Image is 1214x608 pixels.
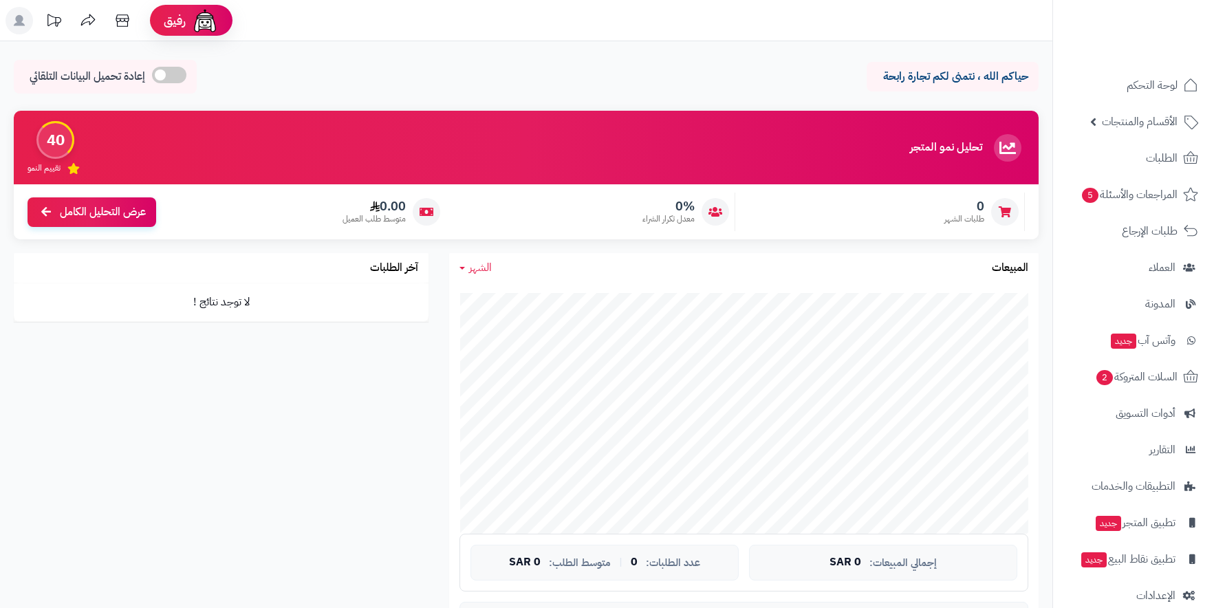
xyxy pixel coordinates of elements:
a: تطبيق نقاط البيعجديد [1061,543,1206,576]
span: 0 SAR [509,556,541,569]
a: طلبات الإرجاع [1061,215,1206,248]
span: جديد [1111,334,1136,349]
span: عرض التحليل الكامل [60,204,146,220]
p: حياكم الله ، نتمنى لكم تجارة رابحة [877,69,1028,85]
span: معدل تكرار الشراء [642,213,695,225]
span: جديد [1096,516,1121,531]
span: لوحة التحكم [1127,76,1178,95]
a: الشهر [459,260,492,276]
span: عدد الطلبات: [646,557,700,569]
span: الطلبات [1146,149,1178,168]
h3: تحليل نمو المتجر [910,142,982,154]
span: إعادة تحميل البيانات التلقائي [30,69,145,85]
span: متوسط الطلب: [549,557,611,569]
a: وآتس آبجديد [1061,324,1206,357]
img: ai-face.png [191,7,219,34]
span: المراجعات والأسئلة [1081,185,1178,204]
span: 0 SAR [830,556,861,569]
span: 0 [631,556,638,569]
span: طلبات الإرجاع [1122,221,1178,241]
td: لا توجد نتائج ! [14,283,429,321]
span: السلات المتروكة [1095,367,1178,387]
span: | [619,557,622,567]
span: أدوات التسويق [1116,404,1175,423]
span: وآتس آب [1109,331,1175,350]
h3: المبيعات [992,262,1028,274]
span: تطبيق المتجر [1094,513,1175,532]
span: جديد [1081,552,1107,567]
span: تقييم النمو [28,162,61,174]
span: تطبيق نقاط البيع [1080,550,1175,569]
img: logo-2.png [1120,10,1201,39]
span: المدونة [1145,294,1175,314]
a: المدونة [1061,287,1206,321]
span: التقارير [1149,440,1175,459]
span: الأقسام والمنتجات [1102,112,1178,131]
span: الإعدادات [1136,586,1175,605]
span: رفيق [164,12,186,29]
a: أدوات التسويق [1061,397,1206,430]
a: المراجعات والأسئلة5 [1061,178,1206,211]
span: 0% [642,199,695,214]
a: لوحة التحكم [1061,69,1206,102]
a: التطبيقات والخدمات [1061,470,1206,503]
a: تحديثات المنصة [36,7,71,38]
span: 2 [1096,369,1114,386]
span: إجمالي المبيعات: [869,557,937,569]
a: عرض التحليل الكامل [28,197,156,227]
span: التطبيقات والخدمات [1092,477,1175,496]
h3: آخر الطلبات [370,262,418,274]
span: 0 [944,199,984,214]
a: التقارير [1061,433,1206,466]
span: طلبات الشهر [944,213,984,225]
a: العملاء [1061,251,1206,284]
a: تطبيق المتجرجديد [1061,506,1206,539]
span: 5 [1081,187,1099,204]
span: العملاء [1149,258,1175,277]
a: الطلبات [1061,142,1206,175]
span: متوسط طلب العميل [343,213,406,225]
a: السلات المتروكة2 [1061,360,1206,393]
span: 0.00 [343,199,406,214]
span: الشهر [469,259,492,276]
